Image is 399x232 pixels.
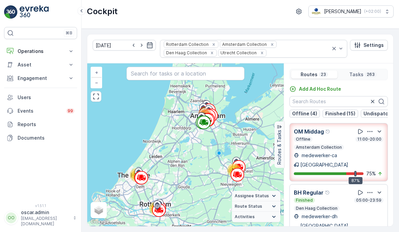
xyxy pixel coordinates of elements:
[95,69,98,75] span: +
[4,131,77,145] a: Documents
[6,212,17,223] div: OO
[89,217,111,226] img: Google
[18,48,64,55] p: Operations
[21,216,70,227] p: [EMAIL_ADDRESS][DOMAIN_NAME]
[232,168,237,173] span: 24
[4,91,77,104] a: Users
[232,212,280,222] summary: Activities
[198,108,212,121] div: 176
[325,110,355,117] p: Finished (15)
[320,72,327,77] p: 23
[349,177,362,184] div: 87%
[91,67,101,78] a: Zoom In
[289,86,341,92] a: Add Ad Hoc Route
[299,86,341,92] p: Add Ad Hoc Route
[95,80,98,85] span: −
[235,204,262,209] span: Route Status
[366,170,376,177] p: 75 %
[294,127,324,136] p: OM Middag
[235,214,255,220] span: Activities
[300,162,348,168] p: [GEOGRAPHIC_DATA]
[20,5,49,19] img: logo_light-DOdMpM7g.png
[301,71,318,78] p: Routes
[18,75,64,82] p: Engagement
[18,135,74,141] p: Documents
[232,201,280,212] summary: Route Status
[350,40,388,51] button: Settings
[323,110,358,118] button: Finished (15)
[4,104,77,118] a: Events99
[93,40,156,51] input: dd/mm/yyyy
[164,50,208,56] div: Den Haag Collection
[220,41,268,48] div: Amsterdam Collection
[311,8,321,15] img: basis-logo_rgb2x.png
[325,129,331,134] div: Help Tooltip Icon
[87,6,118,17] p: Cockpit
[218,50,258,56] div: Utrecht Collection
[164,41,210,48] div: Rotterdam Collection
[363,42,384,49] p: Settings
[4,204,77,208] span: v 1.51.1
[268,42,276,47] div: Remove Amsterdam Collection
[91,78,101,88] a: Zoom Out
[366,72,375,77] p: 263
[300,213,337,220] p: medewerker-dh
[91,203,106,217] a: Layers
[349,71,363,78] p: Tasks
[364,9,381,14] p: ( +02:00 )
[149,202,163,215] div: 49
[295,198,313,203] p: Finished
[68,108,73,114] p: 99
[4,45,77,58] button: Operations
[89,217,111,226] a: Open this area in Google Maps (opens a new window)
[289,96,388,107] input: Search Routes
[4,5,18,19] img: logo
[357,137,382,142] p: 11:00-20:00
[324,8,361,15] p: [PERSON_NAME]
[294,188,324,197] p: BH Regular
[232,191,280,201] summary: Assignee Status
[18,121,74,128] p: Reports
[355,198,382,203] p: 05:00-23:59
[66,30,72,36] p: ⌘B
[227,164,241,177] div: 24
[258,50,266,56] div: Remove Utrecht Collection
[18,61,64,68] p: Asset
[276,130,283,165] p: Routes & Tasks
[208,50,216,56] div: Remove Den Haag Collection
[126,67,244,80] input: Search for tasks or a location
[130,168,143,182] div: 14
[308,5,394,18] button: [PERSON_NAME](+02:00)
[300,152,337,159] p: medewerker-ca
[292,110,317,117] p: Offline (4)
[289,110,320,118] button: Offline (4)
[18,94,74,101] p: Users
[325,190,330,195] div: Help Tooltip Icon
[21,209,70,216] p: oscar.admin
[295,206,338,211] p: Den Haag Collection
[295,137,311,142] p: Offline
[235,193,269,199] span: Assignee Status
[210,42,217,47] div: Remove Rotterdam Collection
[4,58,77,71] button: Asset
[4,71,77,85] button: Engagement
[4,118,77,131] a: Reports
[295,145,343,150] p: Amsterdam Collection
[4,209,77,227] button: OOoscar.admin[EMAIL_ADDRESS][DOMAIN_NAME]
[18,108,62,114] p: Events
